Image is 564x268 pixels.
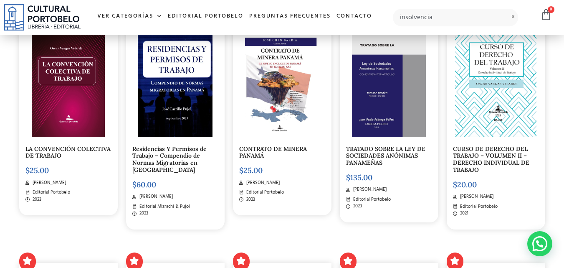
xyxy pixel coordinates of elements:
img: portada convencion colectiva-03 [32,30,105,137]
input: Búsqueda [393,9,518,26]
span: 0 [548,6,554,13]
a: Ver Categorías [94,8,165,26]
span: $ [25,166,30,175]
span: $ [239,166,243,175]
span: Editorial Portobelo [30,189,70,196]
a: 0 [540,9,552,21]
a: TRATADO SOBRE LA LEY DE SOCIEDADES ANÓNIMAS PANAMEÑAS [346,145,425,167]
span: [PERSON_NAME] [458,193,493,200]
span: [PERSON_NAME] [351,186,387,193]
span: Editorial Portobelo [244,189,284,196]
a: LA CONVENCIÓN COLECTIVA DE TRABAJO [25,145,111,160]
a: Residencias Y Permisos de Trabajo – Compendio de Normas Migratorias en [GEOGRAPHIC_DATA] [132,145,207,174]
bdi: 20.00 [453,180,477,189]
a: Contacto [334,8,375,26]
span: 2023 [30,196,41,203]
span: [PERSON_NAME] [244,179,280,186]
span: [PERSON_NAME] [30,179,66,186]
bdi: 60.00 [132,180,156,189]
img: PORTADA FINAL (2) [245,30,319,137]
img: PORTADA elegida AMAZON._page-0001 [352,30,426,137]
span: 2021 [458,210,468,217]
a: CONTRATO DE MINERA PANAMÁ [239,145,307,160]
a: CURSO DE DERECHO DEL TRABAJO – VOLUMEN II – DERECHO INDIVIDUAL DE TRABAJO [453,145,529,174]
a: Editorial Portobelo [165,8,246,26]
span: 2023 [351,203,362,210]
bdi: 135.00 [346,173,372,182]
span: 2023 [137,210,148,217]
bdi: 25.00 [25,166,49,175]
a: Preguntas frecuentes [246,8,334,26]
img: OSCAR_VARGAS [455,30,536,137]
span: $ [132,180,137,189]
span: Limpiar [508,12,518,13]
span: [PERSON_NAME] [137,193,173,200]
span: $ [346,173,350,182]
span: 2023 [244,196,255,203]
span: Editorial Portobelo [458,203,498,210]
span: Editorial Portobelo [351,196,391,203]
img: img20231003_15474135 [138,30,212,137]
span: Editorial Mizrachi & Pujol [137,203,190,210]
span: $ [453,180,457,189]
bdi: 25.00 [239,166,263,175]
